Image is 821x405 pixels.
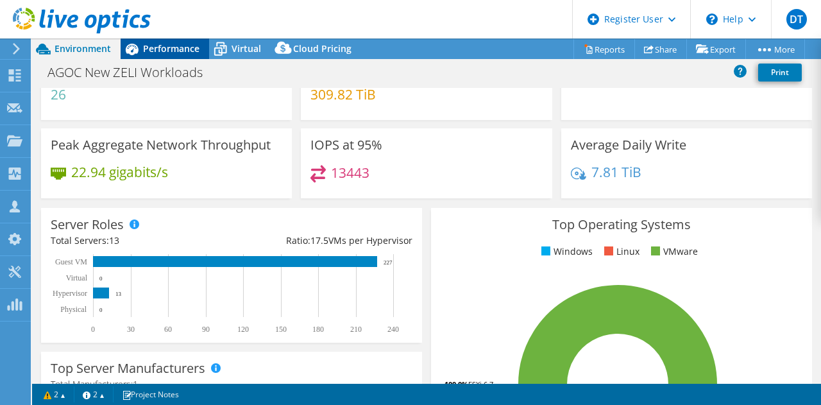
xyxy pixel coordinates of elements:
a: Reports [573,39,635,59]
a: More [745,39,805,59]
a: Print [758,64,802,82]
h3: Top Operating Systems [441,218,802,232]
span: 13 [109,234,119,246]
text: 0 [99,307,103,313]
span: Cloud Pricing [293,42,351,55]
text: 120 [237,325,249,334]
li: Windows [538,245,593,259]
text: 180 [312,325,324,334]
div: Total Servers: [51,234,232,248]
span: Virtual [232,42,261,55]
span: 1 [133,378,138,390]
h4: 7.81 TiB [591,165,641,179]
text: 210 [350,325,362,334]
text: 0 [99,275,103,282]
text: 60 [164,325,172,334]
h4: Total Manufacturers: [51,377,412,392]
text: 13 [115,291,122,297]
tspan: 100.0% [444,379,468,389]
text: 90 [202,325,210,334]
text: 227 [384,259,393,266]
span: Performance [143,42,199,55]
a: 2 [74,386,114,402]
h4: 309.82 TiB [310,87,376,101]
text: 150 [275,325,287,334]
h3: Average Daily Write [571,138,686,152]
text: Guest VM [55,257,87,266]
li: Linux [601,245,639,259]
text: Physical [60,305,87,314]
text: 30 [127,325,135,334]
text: Hypervisor [53,289,87,298]
h4: 26 [51,87,103,101]
span: 17.5 [310,234,328,246]
h4: 13443 [331,166,369,180]
tspan: ESXi 6.7 [468,379,493,389]
text: 240 [387,325,399,334]
h3: Server Roles [51,218,124,232]
text: 0 [91,325,95,334]
li: VMware [648,245,698,259]
h3: Top Server Manufacturers [51,361,205,375]
svg: \n [706,13,718,25]
h1: AGOC New ZELI Workloads [42,65,223,80]
h3: IOPS at 95% [310,138,382,152]
a: 2 [35,386,74,402]
span: DT [786,9,807,30]
a: Project Notes [113,386,188,402]
text: Virtual [66,273,88,282]
div: Ratio: VMs per Hypervisor [232,234,412,248]
h3: Peak Aggregate Network Throughput [51,138,271,152]
span: Environment [55,42,111,55]
a: Share [634,39,687,59]
a: Export [686,39,746,59]
h4: 22.94 gigabits/s [71,165,168,179]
